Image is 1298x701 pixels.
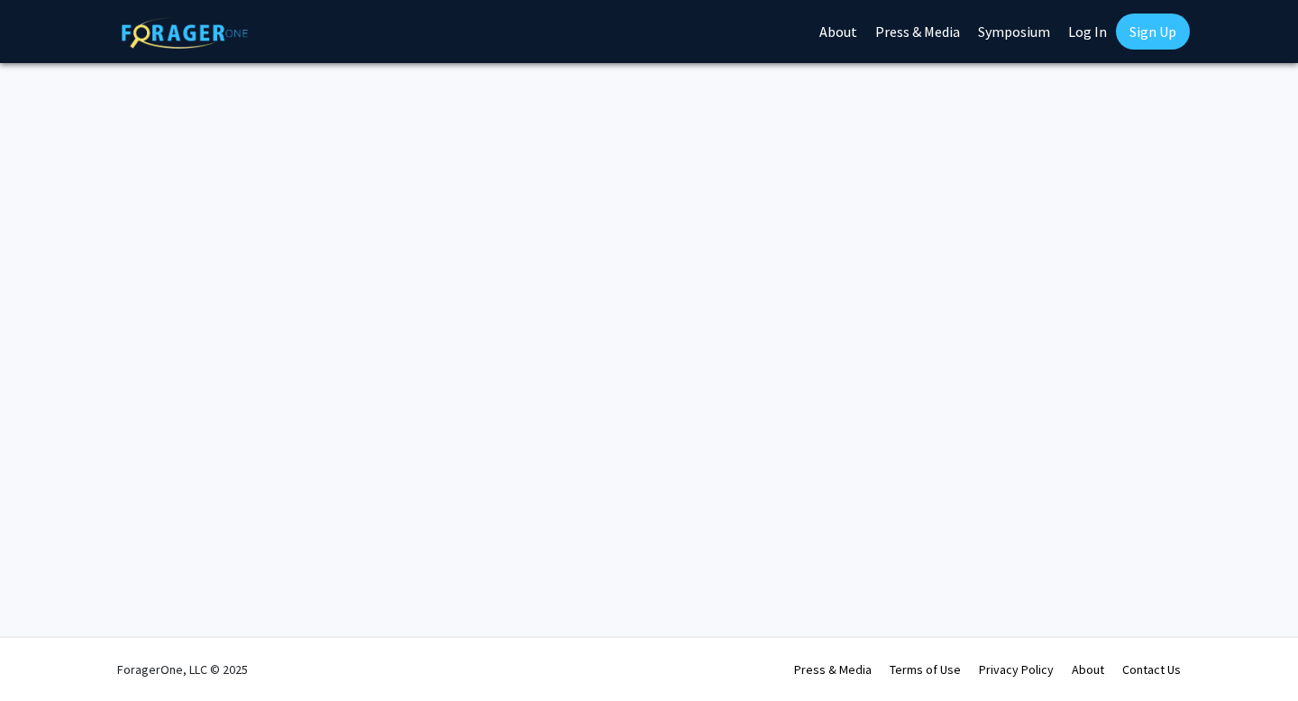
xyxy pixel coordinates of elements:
a: Privacy Policy [979,661,1054,678]
div: ForagerOne, LLC © 2025 [117,638,248,701]
a: Terms of Use [890,661,961,678]
a: Press & Media [794,661,872,678]
a: Sign Up [1116,14,1190,50]
a: About [1072,661,1104,678]
a: Contact Us [1122,661,1181,678]
img: ForagerOne Logo [122,17,248,49]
